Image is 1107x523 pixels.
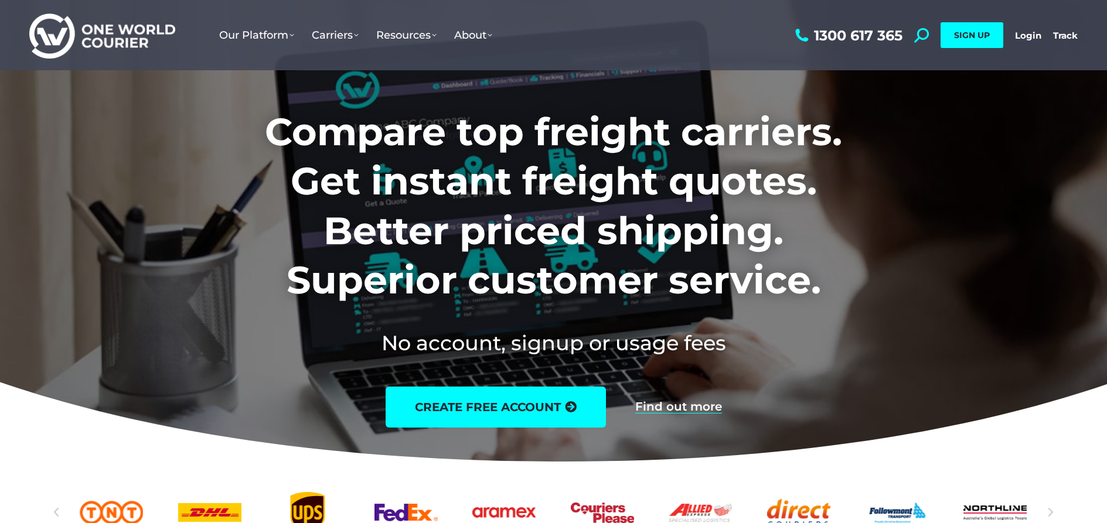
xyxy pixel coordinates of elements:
span: Our Platform [219,29,294,42]
span: Carriers [312,29,359,42]
span: SIGN UP [954,30,990,40]
a: Track [1053,30,1078,41]
a: Resources [367,17,445,53]
span: Resources [376,29,437,42]
a: Login [1015,30,1041,41]
a: About [445,17,501,53]
h1: Compare top freight carriers. Get instant freight quotes. Better priced shipping. Superior custom... [188,107,919,305]
a: create free account [386,387,606,428]
a: Our Platform [210,17,303,53]
span: About [454,29,492,42]
a: 1300 617 365 [792,28,902,43]
h2: No account, signup or usage fees [188,329,919,357]
img: One World Courier [29,12,175,59]
a: SIGN UP [941,22,1003,48]
a: Carriers [303,17,367,53]
a: Find out more [635,401,722,413]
